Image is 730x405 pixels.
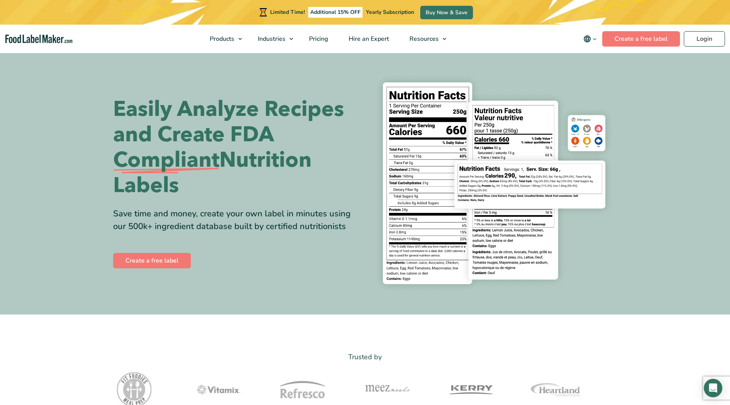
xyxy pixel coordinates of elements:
[407,35,439,43] span: Resources
[207,35,235,43] span: Products
[113,351,617,363] p: Trusted by
[339,25,398,53] a: Hire an Expert
[684,31,725,47] a: Login
[308,7,362,18] span: Additional 15% OFF
[399,25,450,53] a: Resources
[256,35,286,43] span: Industries
[113,208,359,233] div: Save time and money, create your own label in minutes using our 500k+ ingredient database built b...
[366,8,414,16] span: Yearly Subscription
[704,379,722,397] div: Open Intercom Messenger
[346,35,390,43] span: Hire an Expert
[307,35,329,43] span: Pricing
[270,8,305,16] span: Limited Time!
[420,6,473,19] a: Buy Now & Save
[299,25,337,53] a: Pricing
[113,147,219,173] span: Compliant
[248,25,297,53] a: Industries
[602,31,680,47] a: Create a free label
[200,25,246,53] a: Products
[113,97,359,198] h1: Easily Analyze Recipes and Create FDA Nutrition Labels
[113,253,191,268] a: Create a free label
